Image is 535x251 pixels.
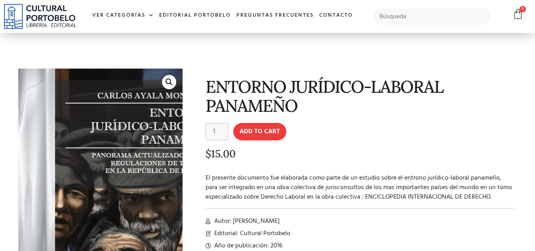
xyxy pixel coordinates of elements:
[206,147,211,160] span: $
[206,123,228,140] input: Product quantity
[520,6,526,12] span: 0
[212,241,282,251] span: Año de publicación: 2016
[89,7,156,24] a: Ver Categorías
[373,8,492,25] input: Búsqueda
[156,7,234,24] a: Editorial Portobelo
[162,75,176,89] a: 🔍
[512,8,524,20] a: 0
[206,173,515,202] p: El presente documento fue elaborada como parte de un estudio sobre el entrono jurídico-laboral pa...
[233,123,286,140] button: Add to cart
[212,217,280,226] span: Autor: [PERSON_NAME]
[206,147,236,160] bdi: 15.00
[206,77,515,115] h1: ENTORNO JURÍDICO-LABORAL PANAMEÑO
[234,7,316,24] a: Preguntas frecuentes
[316,7,356,24] a: Contacto
[212,229,290,238] span: Editorial: Cultural Portobelo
